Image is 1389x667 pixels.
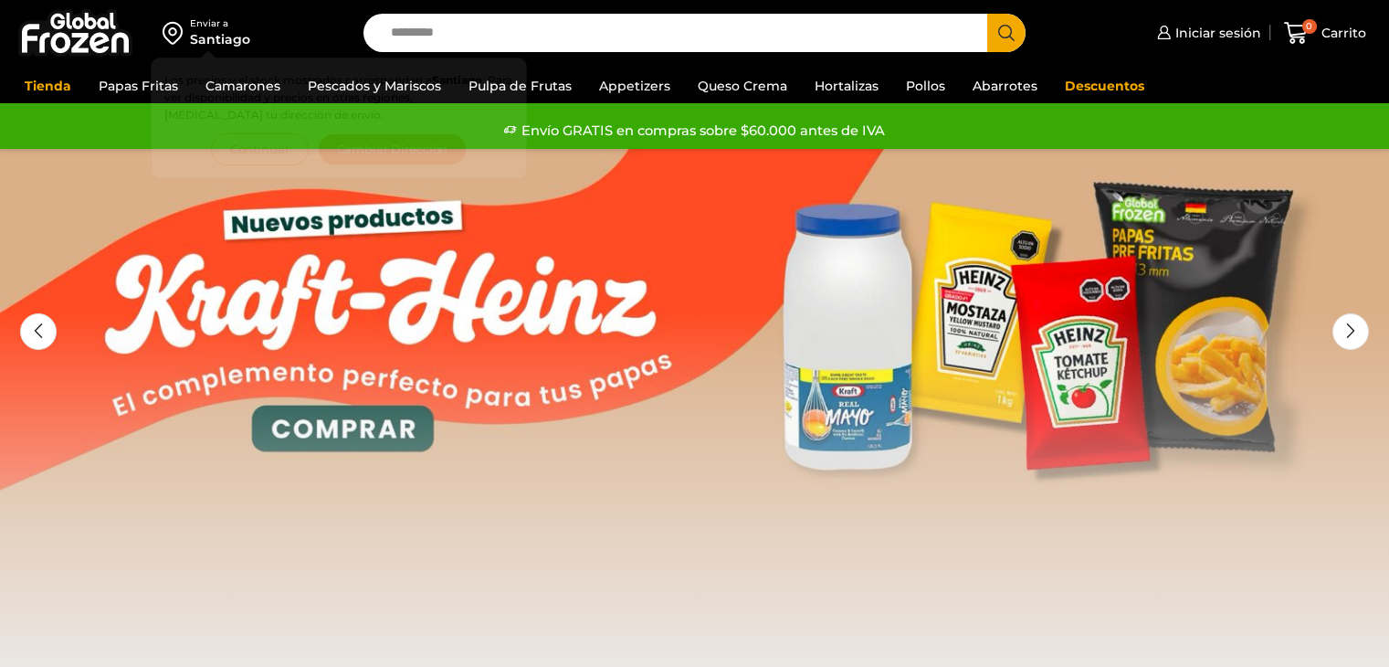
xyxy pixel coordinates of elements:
[164,71,513,124] p: Los precios y el stock mostrados corresponden a . Para ver disponibilidad y precios en otras regi...
[1152,15,1261,51] a: Iniciar sesión
[1171,24,1261,42] span: Iniciar sesión
[163,17,190,48] img: address-field-icon.svg
[1302,19,1317,34] span: 0
[1056,69,1153,103] a: Descuentos
[590,69,679,103] a: Appetizers
[211,133,309,165] button: Continuar
[963,69,1047,103] a: Abarrotes
[1317,24,1366,42] span: Carrito
[897,69,954,103] a: Pollos
[89,69,187,103] a: Papas Fritas
[190,17,250,30] div: Enviar a
[16,69,80,103] a: Tienda
[1279,12,1371,55] a: 0 Carrito
[190,30,250,48] div: Santiago
[432,73,482,87] strong: Santiago
[987,14,1026,52] button: Search button
[689,69,796,103] a: Queso Crema
[318,133,468,165] button: Cambiar Dirección
[805,69,888,103] a: Hortalizas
